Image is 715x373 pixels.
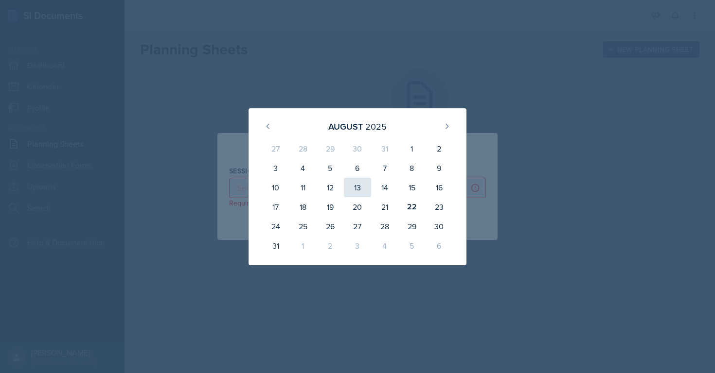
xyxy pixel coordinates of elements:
[317,158,344,178] div: 5
[344,236,371,255] div: 3
[262,178,289,197] div: 10
[371,236,398,255] div: 4
[262,139,289,158] div: 27
[289,197,317,217] div: 18
[317,197,344,217] div: 19
[344,139,371,158] div: 30
[289,158,317,178] div: 4
[398,178,426,197] div: 15
[371,178,398,197] div: 14
[426,217,453,236] div: 30
[365,120,387,133] div: 2025
[317,178,344,197] div: 12
[426,197,453,217] div: 23
[371,217,398,236] div: 28
[289,217,317,236] div: 25
[344,197,371,217] div: 20
[371,139,398,158] div: 31
[426,139,453,158] div: 2
[289,139,317,158] div: 28
[317,139,344,158] div: 29
[398,217,426,236] div: 29
[398,197,426,217] div: 22
[262,217,289,236] div: 24
[398,236,426,255] div: 5
[289,178,317,197] div: 11
[344,158,371,178] div: 6
[344,178,371,197] div: 13
[262,197,289,217] div: 17
[289,236,317,255] div: 1
[328,120,363,133] div: August
[398,139,426,158] div: 1
[262,236,289,255] div: 31
[344,217,371,236] div: 27
[426,158,453,178] div: 9
[426,236,453,255] div: 6
[262,158,289,178] div: 3
[371,158,398,178] div: 7
[317,217,344,236] div: 26
[426,178,453,197] div: 16
[317,236,344,255] div: 2
[398,158,426,178] div: 8
[371,197,398,217] div: 21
